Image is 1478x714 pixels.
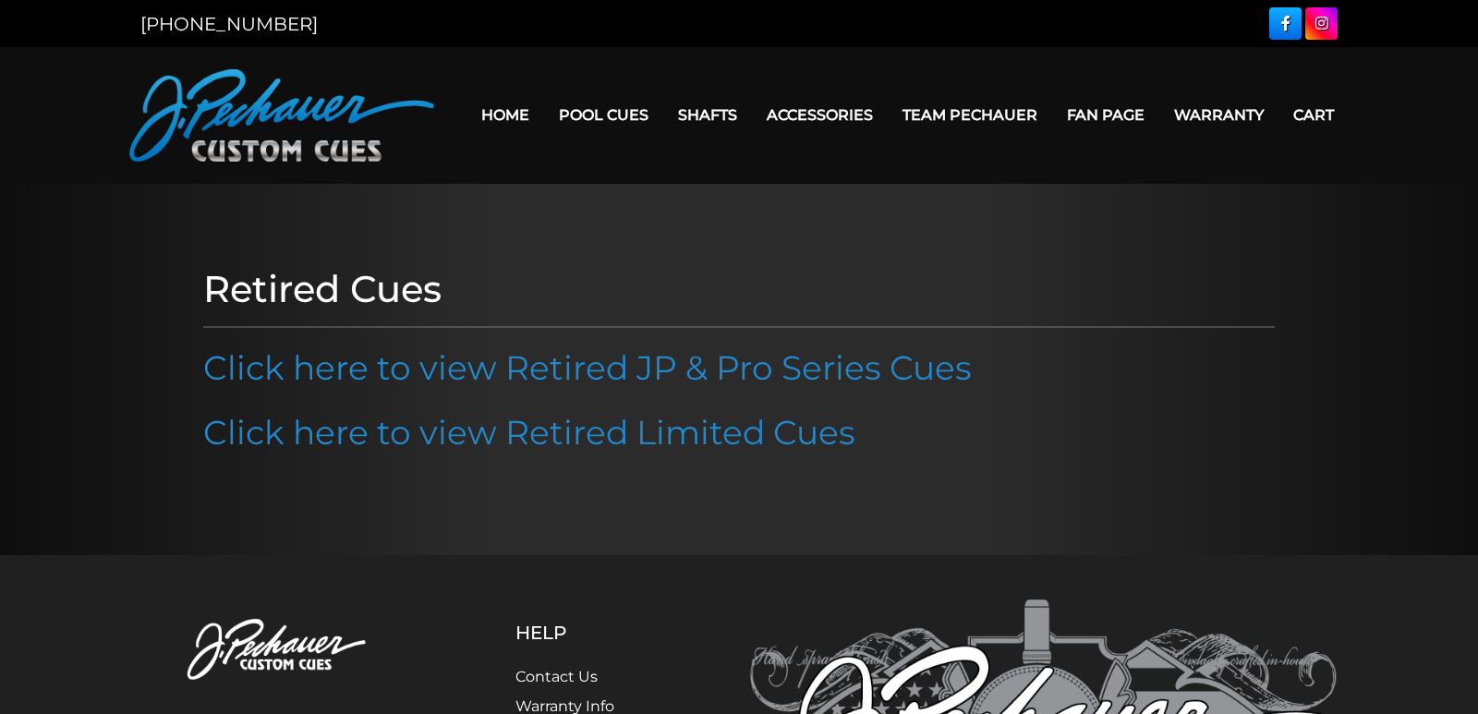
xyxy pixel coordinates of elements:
[140,13,318,35] a: [PHONE_NUMBER]
[1278,91,1349,139] a: Cart
[515,622,659,644] h5: Help
[663,91,752,139] a: Shafts
[1159,91,1278,139] a: Warranty
[203,267,1275,311] h1: Retired Cues
[752,91,888,139] a: Accessories
[203,347,972,388] a: Click here to view Retired JP & Pro Series Cues
[140,599,423,702] img: Pechauer Custom Cues
[1052,91,1159,139] a: Fan Page
[888,91,1052,139] a: Team Pechauer
[544,91,663,139] a: Pool Cues
[129,69,434,162] img: Pechauer Custom Cues
[466,91,544,139] a: Home
[515,668,598,685] a: Contact Us
[203,412,855,453] a: Click here to view Retired Limited Cues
